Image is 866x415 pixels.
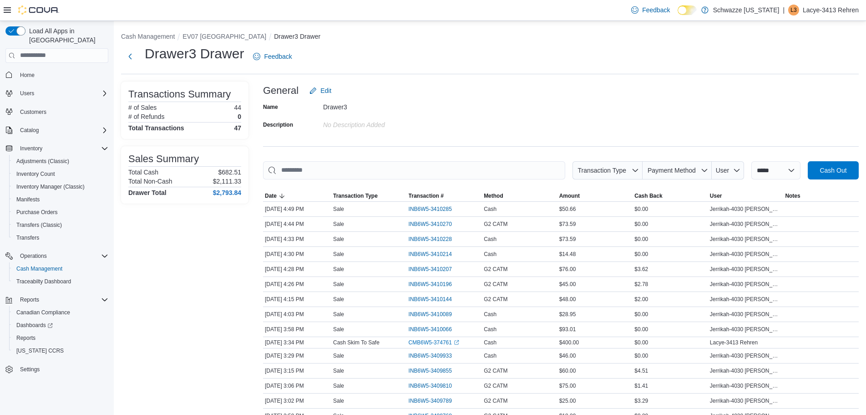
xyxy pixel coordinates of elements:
[484,251,496,258] span: Cash
[633,264,708,275] div: $3.62
[633,395,708,406] div: $3.29
[274,33,320,40] button: Drawer3 Drawer
[263,219,331,230] div: [DATE] 4:44 PM
[333,192,378,200] span: Transaction Type
[234,104,241,111] p: 44
[13,169,108,179] span: Inventory Count
[2,87,112,100] button: Users
[16,125,108,136] span: Catalog
[409,395,461,406] button: INB6W5-3409789
[263,395,331,406] div: [DATE] 3:02 PM
[128,178,172,185] h6: Total Non-Cash
[2,124,112,137] button: Catalog
[628,1,674,19] a: Feedback
[409,249,461,260] button: INB6W5-3410214
[710,397,782,405] span: Jerrikah-4030 [PERSON_NAME]
[790,5,796,15] span: L3
[333,382,344,389] p: Sale
[16,364,43,375] a: Settings
[121,47,139,66] button: Next
[16,170,55,178] span: Inventory Count
[16,347,64,354] span: [US_STATE] CCRS
[572,161,643,179] button: Transaction Type
[13,307,108,318] span: Canadian Compliance
[263,365,331,376] div: [DATE] 3:15 PM
[263,264,331,275] div: [DATE] 4:28 PM
[710,311,782,318] span: Jerrikah-4030 [PERSON_NAME]
[9,262,112,275] button: Cash Management
[409,324,461,335] button: INB6W5-3410066
[121,33,175,40] button: Cash Management
[409,234,461,245] button: INB6W5-3410228
[13,169,59,179] a: Inventory Count
[13,263,66,274] a: Cash Management
[409,296,452,303] span: INB6W5-3410144
[16,183,85,190] span: Inventory Manager (Classic)
[128,169,158,176] h6: Total Cash
[13,276,75,287] a: Traceabilty Dashboard
[13,276,108,287] span: Traceabilty Dashboard
[16,234,39,241] span: Transfers
[13,263,108,274] span: Cash Management
[13,156,108,167] span: Adjustments (Classic)
[16,309,70,316] span: Canadian Compliance
[13,232,108,243] span: Transfers
[633,380,708,391] div: $1.41
[710,192,722,200] span: User
[559,251,576,258] span: $14.48
[9,180,112,193] button: Inventory Manager (Classic)
[9,168,112,180] button: Inventory Count
[213,189,241,196] h4: $2,793.84
[13,320,108,331] span: Dashboards
[20,127,39,134] span: Catalog
[9,155,112,168] button: Adjustments (Classic)
[409,192,444,200] span: Transaction #
[333,352,344,359] p: Sale
[20,108,46,116] span: Customers
[484,266,507,273] span: G2 CATM
[2,363,112,376] button: Settings
[13,220,66,231] a: Transfers (Classic)
[20,296,39,303] span: Reports
[409,251,452,258] span: INB6W5-3410214
[16,209,58,216] span: Purchase Orders
[484,326,496,333] span: Cash
[407,190,482,201] button: Transaction #
[788,5,799,15] div: Lacye-3413 Rehren
[13,333,108,343] span: Reports
[2,68,112,82] button: Home
[9,219,112,231] button: Transfers (Classic)
[2,293,112,306] button: Reports
[13,345,67,356] a: [US_STATE] CCRS
[2,142,112,155] button: Inventory
[263,249,331,260] div: [DATE] 4:30 PM
[323,100,445,111] div: Drawer3
[9,319,112,332] a: Dashboards
[808,161,859,179] button: Cash Out
[18,5,59,15] img: Cova
[710,220,782,228] span: Jerrikah-4030 [PERSON_NAME]
[333,236,344,243] p: Sale
[484,352,496,359] span: Cash
[409,365,461,376] button: INB6W5-3409855
[263,309,331,320] div: [DATE] 4:03 PM
[333,397,344,405] p: Sale
[409,205,452,213] span: INB6W5-3410285
[559,352,576,359] span: $46.00
[454,340,459,345] svg: External link
[678,5,697,15] input: Dark Mode
[559,220,576,228] span: $73.59
[642,5,670,15] span: Feedback
[20,145,42,152] span: Inventory
[238,113,241,120] p: 0
[409,279,461,290] button: INB6W5-3410196
[713,5,780,15] p: Schwazze [US_STATE]
[263,324,331,335] div: [DATE] 3:58 PM
[13,194,108,205] span: Manifests
[13,307,74,318] a: Canadian Compliance
[633,190,708,201] button: Cash Back
[20,252,47,260] span: Operations
[710,382,782,389] span: Jerrikah-4030 [PERSON_NAME]
[409,382,452,389] span: INB6W5-3409810
[333,311,344,318] p: Sale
